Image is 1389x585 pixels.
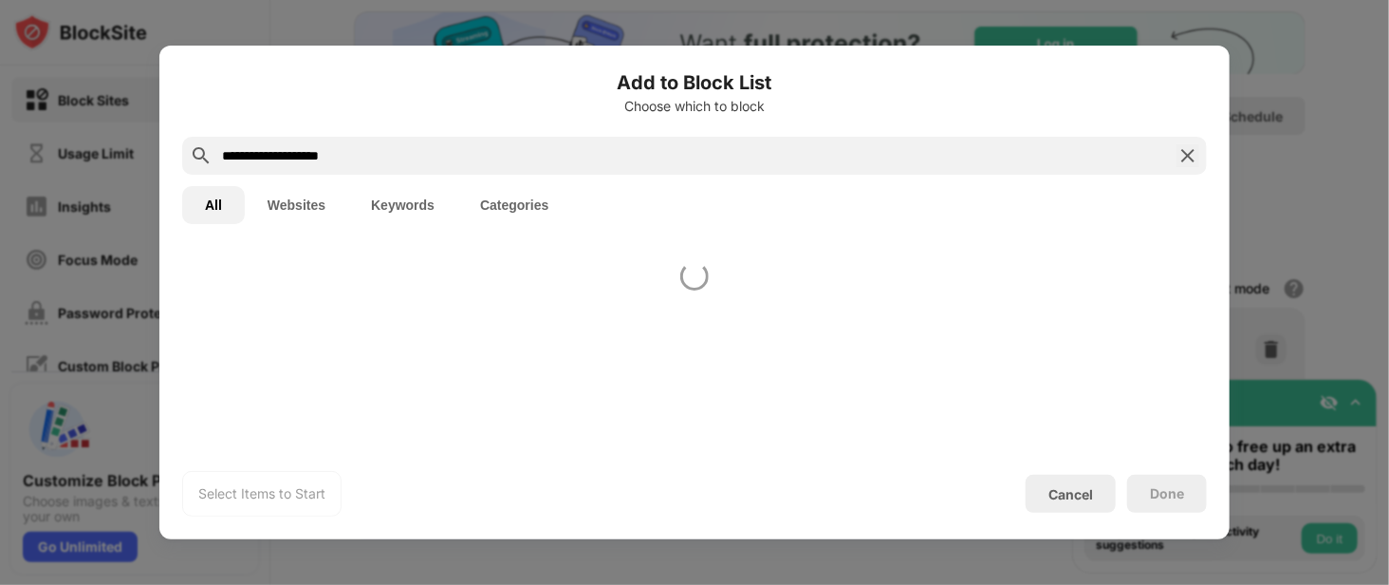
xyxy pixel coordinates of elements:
button: Keywords [348,186,457,224]
div: Select Items to Start [198,484,325,503]
div: Cancel [1048,486,1093,502]
div: Choose which to block [182,99,1207,114]
button: Websites [245,186,348,224]
div: Done [1150,486,1184,501]
button: All [182,186,245,224]
img: search.svg [190,144,213,167]
button: Categories [457,186,571,224]
h6: Add to Block List [182,68,1207,97]
img: search-close [1176,144,1199,167]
